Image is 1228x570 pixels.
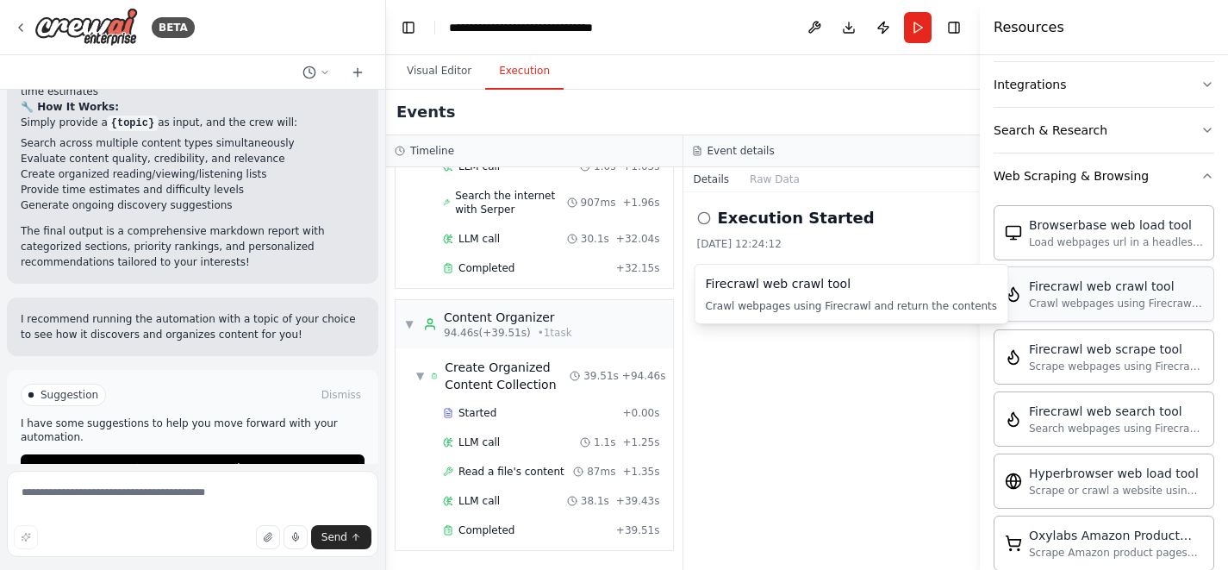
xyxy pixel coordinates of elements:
div: Crawl webpages using Firecrawl and return the contents [1029,297,1203,310]
span: Started [458,406,496,420]
span: LLM call [458,435,500,449]
span: 87ms [587,465,615,479]
button: Web Scraping & Browsing [994,153,1214,198]
span: Create Organized Content Collection [445,359,570,393]
h3: Timeline [410,144,454,158]
img: FirecrawlSearchTool [1005,410,1022,428]
span: 1.1s [594,435,615,449]
span: • 1 task [538,326,572,340]
img: OxylabsAmazonProductScraperTool [1005,535,1022,552]
button: Click to speak your automation idea [284,525,308,549]
span: ▼ [404,317,415,331]
button: Search & Research [994,108,1214,153]
button: Visual Editor [393,53,485,90]
span: + 39.43s [616,494,660,508]
img: Logo [34,8,138,47]
span: + 1.96s [622,196,659,210]
button: Dismiss [318,386,365,404]
span: + 39.51s [616,523,660,537]
button: Details [683,167,740,191]
div: Crawl webpages using Firecrawl and return the contents [706,299,998,313]
div: Firecrawl web scrape tool [1029,341,1203,358]
button: Switch to previous chat [296,62,337,83]
button: Raw Data [739,167,810,191]
h3: Event details [708,144,775,158]
li: Provide time estimates and difficulty levels [21,182,365,197]
span: + 1.25s [622,435,659,449]
span: 39.51s [583,369,619,383]
span: LLM call [458,232,500,246]
span: Completed [458,261,514,275]
strong: 🔧 How It Works: [21,101,119,113]
div: Scrape webpages using Firecrawl and return the contents [1029,360,1203,373]
button: Upload files [256,525,280,549]
span: + 32.15s [616,261,660,275]
h4: Resources [994,17,1064,38]
button: Execution [485,53,564,90]
div: Scrape Amazon product pages with Oxylabs Amazon Product Scraper [1029,546,1203,560]
div: Scrape or crawl a website using Hyperbrowser and return the contents in properly formatted markdo... [1029,484,1203,498]
div: Firecrawl web crawl tool [1029,278,1203,295]
span: + 94.46s [622,369,666,383]
div: Content Organizer [444,309,572,326]
span: 38.1s [581,494,609,508]
span: 30.1s [581,232,609,246]
p: Simply provide a as input, and the crew will: [21,115,365,130]
span: + 32.04s [616,232,660,246]
button: Integrations [994,62,1214,107]
div: Load webpages url in a headless browser using Browserbase and return the contents [1029,235,1203,249]
span: ▼ [416,369,424,383]
span: Send [321,530,347,544]
span: 94.46s (+39.51s) [444,326,531,340]
span: Suggestion [41,388,98,402]
div: Search webpages using Firecrawl and return the results [1029,422,1203,435]
div: Integrations [994,76,1066,93]
button: Improve this prompt [14,525,38,549]
span: LLM call [458,494,500,508]
div: Search & Research [994,122,1107,139]
h2: Events [396,100,455,124]
div: BETA [152,17,195,38]
span: 907ms [581,196,616,210]
button: Hide right sidebar [942,16,966,40]
p: I recommend running the automation with a topic of your choice to see how it discovers and organi... [21,311,365,342]
img: FirecrawlCrawlWebsiteTool [1005,285,1022,303]
p: I have some suggestions to help you move forward with your automation. [21,417,365,444]
span: Search the internet with Serper [455,189,566,216]
span: Completed [458,523,514,537]
span: + 1.35s [622,465,659,479]
img: HyperbrowserLoadTool [1005,473,1022,490]
button: Send [311,525,371,549]
button: Improve automation [21,454,365,482]
div: Hyperbrowser web load tool [1029,465,1203,482]
div: Firecrawl web search tool [1029,403,1203,420]
div: Web Scraping & Browsing [994,167,1149,185]
div: Firecrawl web crawl tool [706,275,998,292]
h2: Execution Started [718,206,875,230]
span: Read a file's content [458,465,564,479]
li: Evaluate content quality, credibility, and relevance [21,151,365,166]
button: Start a new chat [344,62,371,83]
p: The final output is a comprehensive markdown report with categorized sections, priority rankings,... [21,223,365,270]
div: Oxylabs Amazon Product Scraper tool [1029,527,1203,544]
div: Browserbase web load tool [1029,216,1203,234]
li: Generate ongoing discovery suggestions [21,197,365,213]
li: Search across multiple content types simultaneously [21,135,365,151]
img: FirecrawlScrapeWebsiteTool [1005,348,1022,366]
li: Create organized reading/viewing/listening lists [21,166,365,182]
span: + 0.00s [622,406,659,420]
img: BrowserbaseLoadTool [1005,224,1022,241]
span: Improve automation [147,461,252,475]
code: {topic} [108,116,158,131]
nav: breadcrumb [449,19,643,36]
button: Hide left sidebar [396,16,421,40]
div: [DATE] 12:24:12 [697,237,967,251]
